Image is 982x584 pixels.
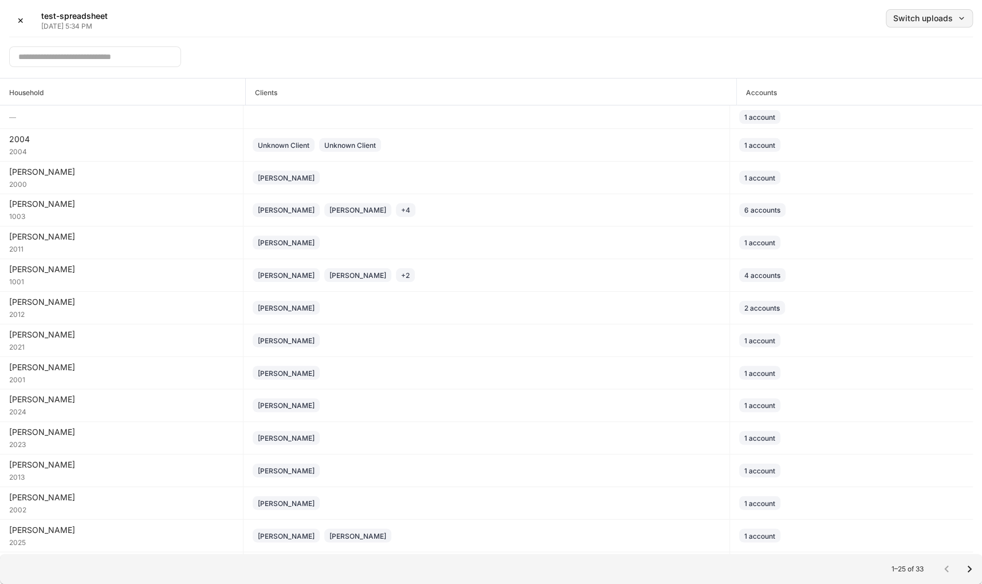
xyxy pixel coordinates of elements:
p: 1–25 of 33 [891,565,924,574]
div: [PERSON_NAME] [9,492,234,503]
div: 1 account [744,497,775,508]
div: [PERSON_NAME] [9,524,234,536]
div: 1 account [744,335,775,346]
button: Switch uploads [886,9,973,28]
div: [PERSON_NAME] [9,166,234,178]
div: 1 account [744,433,775,444]
h6: — [9,112,234,123]
div: [PERSON_NAME] [258,302,315,313]
div: [PERSON_NAME] [9,329,234,340]
div: [PERSON_NAME] [329,205,386,215]
h6: Accounts [737,87,777,98]
button: Go to next page [958,558,981,581]
div: 2023 [9,438,234,449]
h6: Clients [246,87,277,98]
h5: test-spreadsheet [41,10,108,22]
div: [PERSON_NAME] [9,426,234,438]
div: [PERSON_NAME] [258,497,315,508]
div: [PERSON_NAME] [258,270,315,281]
div: [PERSON_NAME] [329,530,386,541]
div: [PERSON_NAME] [258,335,315,346]
div: Unknown Client [258,139,309,150]
div: [PERSON_NAME] [258,237,315,248]
div: [PERSON_NAME] [9,199,234,210]
p: [DATE] 5:34 PM [41,22,108,31]
div: 4 accounts [744,270,780,281]
div: 2004 [9,134,234,145]
div: 2013 [9,471,234,482]
div: [PERSON_NAME] [258,433,315,444]
div: 2001 [9,373,234,385]
div: 1 account [744,237,775,248]
div: 2004 [9,145,234,156]
div: 2025 [9,536,234,547]
div: 2021 [9,340,234,352]
div: [PERSON_NAME] [258,530,315,541]
span: Clients [246,79,736,105]
div: 2 accounts [744,302,780,313]
div: [PERSON_NAME] [258,465,315,476]
div: 2000 [9,178,234,189]
div: 2012 [9,308,234,319]
div: + 4 [401,205,410,215]
div: 1003 [9,210,234,222]
div: [PERSON_NAME] [9,296,234,308]
div: 1 account [744,465,775,476]
div: 6 accounts [744,205,780,215]
div: 1 account [744,367,775,378]
div: [PERSON_NAME] [258,172,315,183]
button: ✕ [9,9,32,32]
div: 1001 [9,275,234,287]
div: [PERSON_NAME] [258,205,315,215]
div: [PERSON_NAME] [258,400,315,411]
div: 2024 [9,405,234,417]
div: 1 account [744,172,775,183]
div: ✕ [17,17,24,25]
div: + 2 [401,270,410,281]
div: [PERSON_NAME] [9,264,234,275]
div: 1 account [744,400,775,411]
div: 1 account [744,112,775,123]
div: [PERSON_NAME] [329,270,386,281]
div: [PERSON_NAME] [9,459,234,471]
div: Switch uploads [893,14,965,22]
div: 1 account [744,530,775,541]
div: [PERSON_NAME] [9,231,234,242]
div: [PERSON_NAME] [258,367,315,378]
div: Unknown Client [324,139,376,150]
div: 1 account [744,139,775,150]
div: 2002 [9,503,234,515]
div: 2011 [9,242,234,254]
div: [PERSON_NAME] [9,362,234,373]
div: [PERSON_NAME] [9,394,234,405]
